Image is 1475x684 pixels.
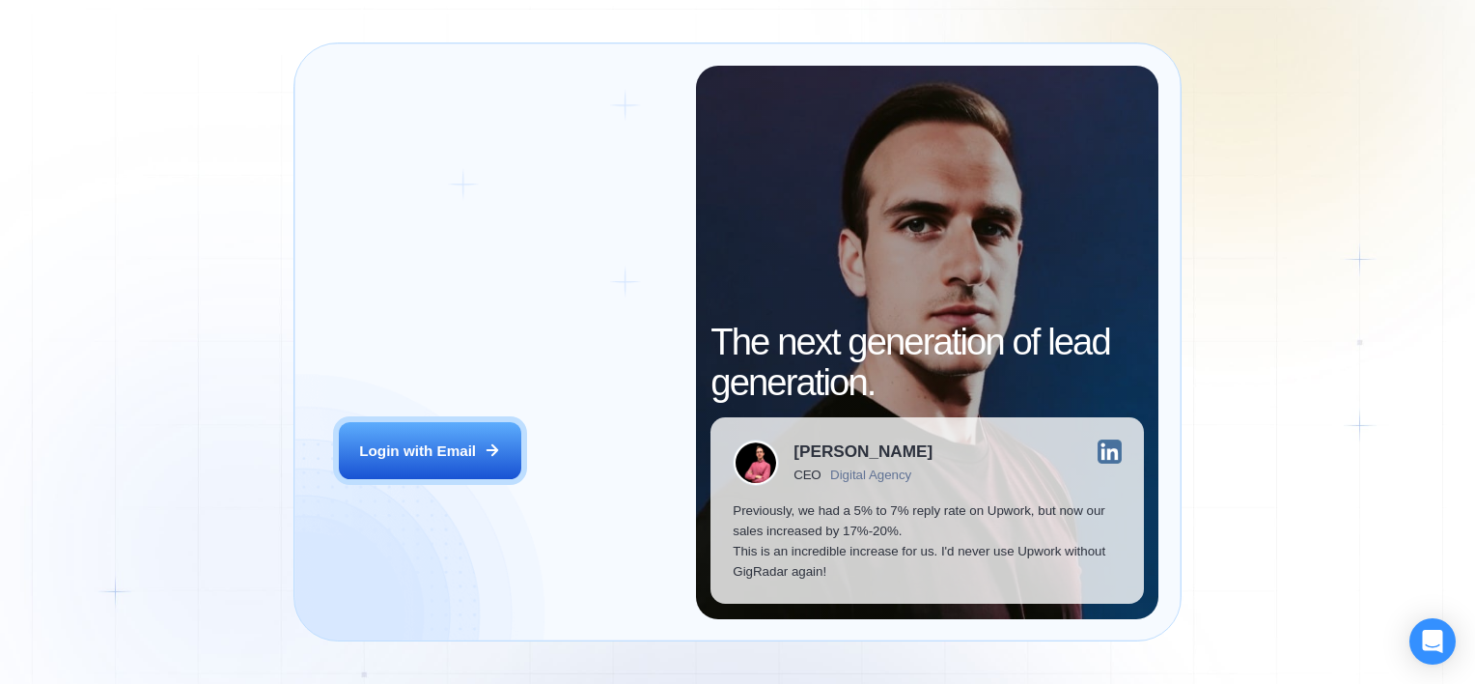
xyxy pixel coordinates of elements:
div: Digital Agency [830,468,911,482]
h2: The next generation of lead generation. [710,322,1143,403]
button: Login with Email [339,422,521,479]
div: CEO [793,468,821,482]
div: [PERSON_NAME] [793,443,932,460]
div: Open Intercom Messenger [1409,618,1456,665]
div: Login with Email [359,441,476,461]
p: Previously, we had a 5% to 7% reply rate on Upwork, but now our sales increased by 17%-20%. This ... [733,500,1122,582]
